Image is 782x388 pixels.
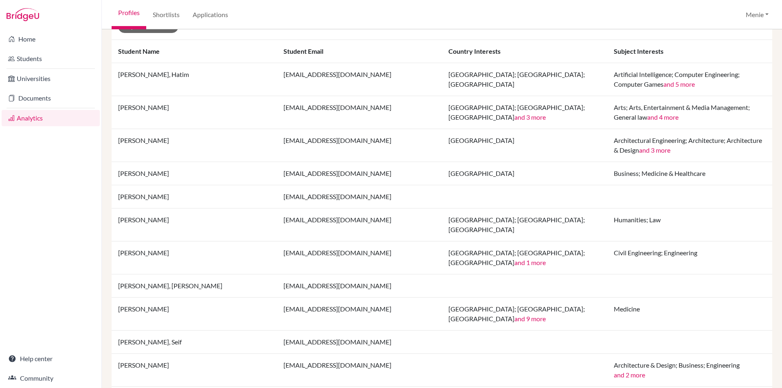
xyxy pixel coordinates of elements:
a: Help center [2,351,100,367]
td: [GEOGRAPHIC_DATA] [442,162,607,185]
td: [PERSON_NAME], Hatim [112,63,277,96]
td: [EMAIL_ADDRESS][DOMAIN_NAME] [277,331,442,354]
td: [PERSON_NAME] [112,354,277,387]
a: Home [2,31,100,47]
td: [PERSON_NAME] [112,298,277,331]
td: [EMAIL_ADDRESS][DOMAIN_NAME] [277,298,442,331]
td: Architecture & Design; Business; Engineering [607,354,773,387]
td: [EMAIL_ADDRESS][DOMAIN_NAME] [277,354,442,387]
td: Humanities; Law [607,208,773,241]
td: [GEOGRAPHIC_DATA]; [GEOGRAPHIC_DATA]; [GEOGRAPHIC_DATA] [442,96,607,129]
td: [EMAIL_ADDRESS][DOMAIN_NAME] [277,274,442,298]
a: Community [2,370,100,386]
td: [EMAIL_ADDRESS][DOMAIN_NAME] [277,162,442,185]
th: Student name [112,40,277,63]
td: Artificial Intelligence; Computer Engineering; Computer Games [607,63,773,96]
td: [PERSON_NAME] [112,185,277,208]
td: [GEOGRAPHIC_DATA]; [GEOGRAPHIC_DATA]; [GEOGRAPHIC_DATA] [442,63,607,96]
td: [EMAIL_ADDRESS][DOMAIN_NAME] [277,185,442,208]
td: [EMAIL_ADDRESS][DOMAIN_NAME] [277,63,442,96]
td: [EMAIL_ADDRESS][DOMAIN_NAME] [277,208,442,241]
td: Medicine [607,298,773,331]
img: Bridge-U [7,8,39,21]
td: [PERSON_NAME] [112,96,277,129]
td: Arts; Arts, Entertainment & Media Management; General law [607,96,773,129]
td: Architectural Engineering; Architecture; Architecture & Design [607,129,773,162]
a: Documents [2,90,100,106]
td: [EMAIL_ADDRESS][DOMAIN_NAME] [277,241,442,274]
td: Business; Medicine & Healthcare [607,162,773,185]
td: [PERSON_NAME] [112,162,277,185]
button: and 9 more [514,314,546,324]
th: Student email [277,40,442,63]
button: and 5 more [663,79,695,89]
button: and 3 more [639,145,670,155]
a: Students [2,50,100,67]
td: [GEOGRAPHIC_DATA] [442,129,607,162]
a: Universities [2,70,100,87]
td: Civil Engineering; Engineering [607,241,773,274]
td: [GEOGRAPHIC_DATA]; [GEOGRAPHIC_DATA]; [GEOGRAPHIC_DATA] [442,241,607,274]
button: and 3 more [514,112,546,122]
td: [GEOGRAPHIC_DATA]; [GEOGRAPHIC_DATA]; [GEOGRAPHIC_DATA] [442,298,607,331]
td: [PERSON_NAME] [112,208,277,241]
th: Country interests [442,40,607,63]
button: and 4 more [647,112,679,122]
a: Analytics [2,110,100,126]
td: [PERSON_NAME], Seif [112,331,277,354]
button: Menie [742,7,772,22]
td: [EMAIL_ADDRESS][DOMAIN_NAME] [277,129,442,162]
td: [PERSON_NAME] [112,129,277,162]
td: [GEOGRAPHIC_DATA]; [GEOGRAPHIC_DATA]; [GEOGRAPHIC_DATA] [442,208,607,241]
th: Subject interests [607,40,773,63]
button: and 1 more [514,258,546,267]
td: [PERSON_NAME] [112,241,277,274]
td: [PERSON_NAME], [PERSON_NAME] [112,274,277,298]
td: [EMAIL_ADDRESS][DOMAIN_NAME] [277,96,442,129]
button: and 2 more [614,370,645,380]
